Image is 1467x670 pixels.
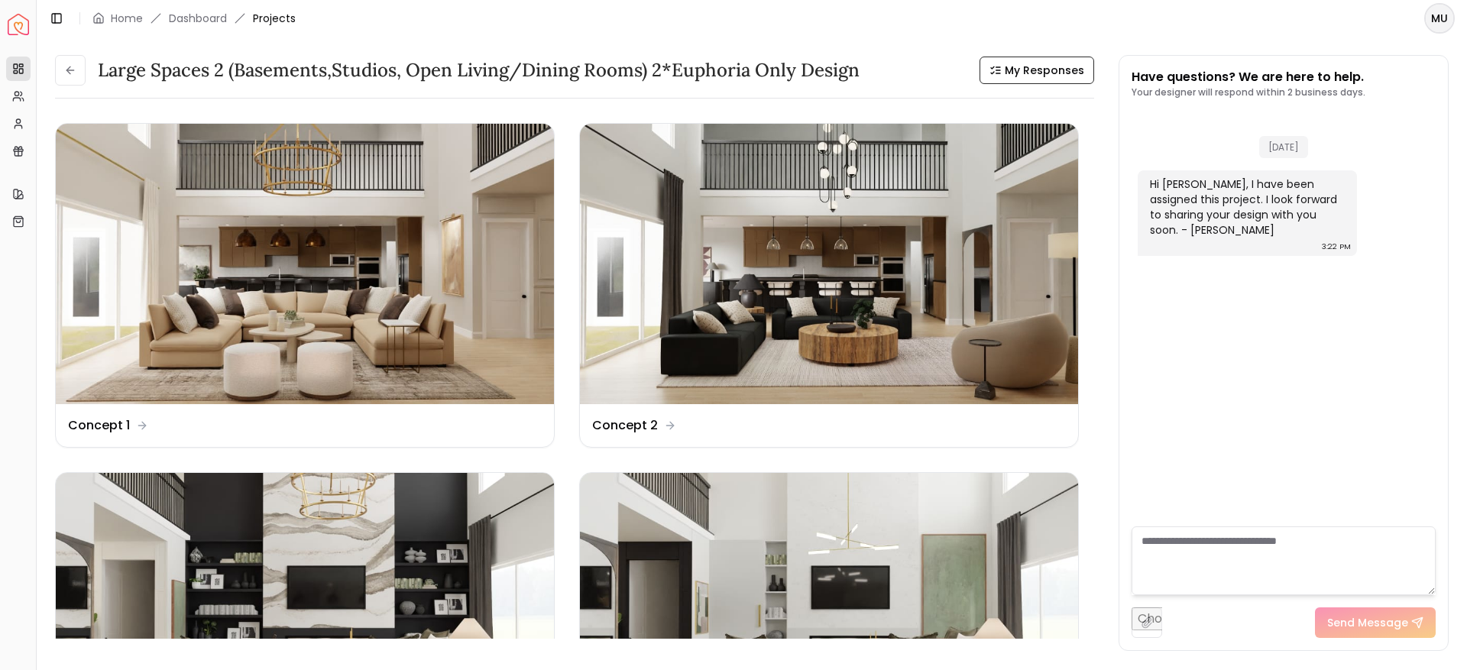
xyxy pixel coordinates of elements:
a: Concept 1Concept 1 [55,123,555,448]
span: Projects [253,11,296,26]
dd: Concept 2 [592,416,658,435]
img: Spacejoy Logo [8,14,29,35]
dd: Concept 1 [68,416,130,435]
p: Have questions? We are here to help. [1132,68,1365,86]
img: Concept 2 [580,124,1078,404]
button: My Responses [980,57,1094,84]
button: MU [1424,3,1455,34]
a: Concept 2Concept 2 [579,123,1079,448]
h3: Large Spaces 2 (Basements,Studios, Open living/dining rooms) 2*Euphoria Only Design [98,58,860,83]
a: Spacejoy [8,14,29,35]
div: Hi [PERSON_NAME], I have been assigned this project. I look forward to sharing your design with y... [1150,176,1342,238]
div: 3:22 PM [1322,239,1351,254]
span: MU [1426,5,1453,32]
a: Dashboard [169,11,227,26]
p: Your designer will respond within 2 business days. [1132,86,1365,99]
a: Home [111,11,143,26]
span: [DATE] [1259,136,1308,158]
nav: breadcrumb [92,11,296,26]
span: My Responses [1005,63,1084,78]
img: Concept 1 [56,124,554,404]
